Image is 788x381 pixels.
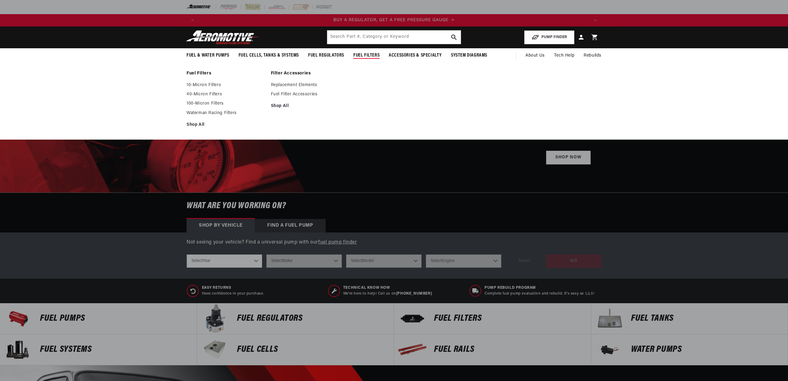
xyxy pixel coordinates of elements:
[187,14,199,26] button: Translation missing: en.sections.announcements.previous_announcement
[346,254,422,268] select: Model
[182,48,234,63] summary: Fuel & Water Pumps
[184,30,261,45] img: Aeromotive
[631,345,782,354] p: Water Pumps
[200,334,231,365] img: FUEL Cells
[426,254,501,268] select: Engine
[584,52,601,59] span: Rebuilds
[579,48,606,63] summary: Rebuilds
[343,291,432,296] p: We’re here to help! Call us on
[3,334,34,365] img: Fuel Systems
[187,101,265,106] a: 100-Micron Filters
[255,219,326,232] div: Find a Fuel Pump
[187,219,255,232] div: Shop by vehicle
[187,82,265,88] a: 10-Micron Filters
[197,303,394,334] a: FUEL REGULATORS FUEL REGULATORS
[521,48,549,63] a: About Us
[187,254,262,268] select: Year
[171,14,617,26] slideshow-component: Translation missing: en.sections.announcements.announcement_bar
[3,303,34,334] img: Fuel Pumps
[202,285,264,291] span: Easy Returns
[333,18,448,22] span: BUY A REGULATOR, GET A FREE PRESSURE GAUGE
[397,303,428,334] img: FUEL FILTERS
[353,52,380,59] span: Fuel Filters
[525,53,545,58] span: About Us
[187,122,265,128] a: Shop All
[304,48,349,63] summary: Fuel Regulators
[484,285,594,291] span: Pump Rebuild program
[343,285,432,291] span: Technical Know How
[394,334,591,365] a: FUEL Rails FUEL Rails
[447,30,461,44] button: search button
[40,345,191,354] p: Fuel Systems
[434,314,585,323] p: FUEL FILTERS
[594,334,625,365] img: Water Pumps
[271,71,349,76] a: Filter Accessories
[484,291,594,296] p: Complete fuel pump evaluation and rebuild. It's easy as 1,2,3!
[591,303,788,334] a: Fuel Tanks Fuel Tanks
[327,30,461,44] input: Search by Part Number, Category or Keyword
[589,14,601,26] button: Translation missing: en.sections.announcements.next_announcement
[394,303,591,334] a: FUEL FILTERS FUEL FILTERS
[318,240,357,245] a: fuel pump finder
[266,254,342,268] select: Make
[271,92,349,97] a: Fuel Filter Accessories
[202,291,264,296] p: Have confidence in your purchase.
[187,110,265,116] a: Waterman Racing Filters
[401,96,591,145] h2: SHOP SEPTEMBER BUY ONE GET ONES
[591,334,788,365] a: Water Pumps Water Pumps
[171,193,617,219] h6: What are you working on?
[234,48,304,63] summary: Fuel Cells, Tanks & Systems
[237,314,388,323] p: FUEL REGULATORS
[237,345,388,354] p: FUEL Cells
[239,52,299,59] span: Fuel Cells, Tanks & Systems
[308,52,344,59] span: Fuel Regulators
[40,314,191,323] p: Fuel Pumps
[451,52,487,59] span: System Diagrams
[197,334,394,365] a: FUEL Cells FUEL Cells
[434,345,585,354] p: FUEL Rails
[187,52,229,59] span: Fuel & Water Pumps
[187,92,265,97] a: 40-Micron Filters
[199,17,589,24] a: BUY A REGULATOR, GET A FREE PRESSURE GAUGE
[631,314,782,323] p: Fuel Tanks
[446,48,492,63] summary: System Diagrams
[199,17,589,24] div: 1 of 4
[549,48,579,63] summary: Tech Help
[271,82,349,88] a: Replacement Elements
[187,71,265,76] a: Fuel Filters
[554,52,574,59] span: Tech Help
[384,48,446,63] summary: Accessories & Specialty
[271,103,349,109] a: Shop All
[187,239,601,247] p: Not seeing your vehicle? Find a universal pump with our
[200,303,231,334] img: FUEL REGULATORS
[396,292,432,296] a: [PHONE_NUMBER]
[594,303,625,334] img: Fuel Tanks
[397,334,428,365] img: FUEL Rails
[546,151,591,165] a: Shop Now
[524,30,574,44] button: PUMP FINDER
[389,52,442,59] span: Accessories & Specialty
[349,48,384,63] summary: Fuel Filters
[199,17,589,24] div: Announcement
